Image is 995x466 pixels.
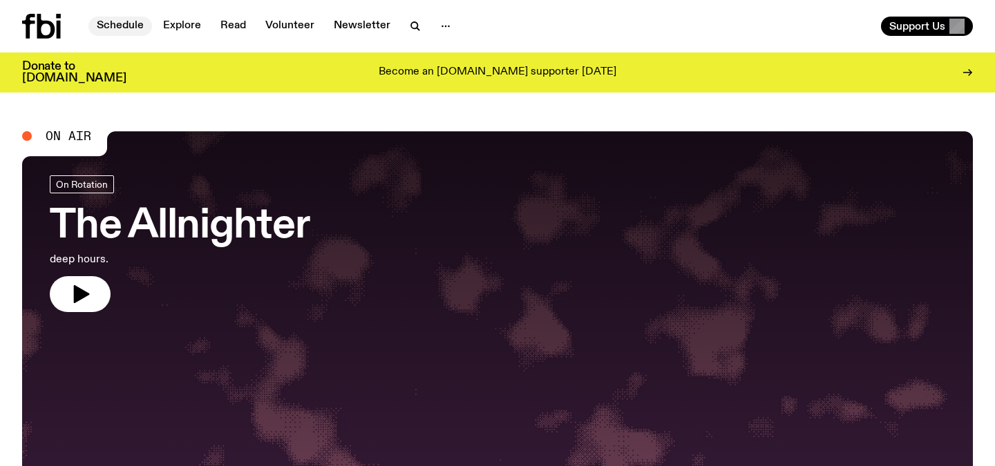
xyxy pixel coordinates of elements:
p: deep hours. [50,251,310,268]
span: On Rotation [56,179,108,189]
span: Support Us [889,20,945,32]
a: Explore [155,17,209,36]
a: The Allnighterdeep hours. [50,175,310,312]
a: Volunteer [257,17,323,36]
a: On Rotation [50,175,114,193]
span: On Air [46,130,91,142]
p: Become an [DOMAIN_NAME] supporter [DATE] [379,66,616,79]
a: Newsletter [325,17,399,36]
a: Schedule [88,17,152,36]
a: Read [212,17,254,36]
button: Support Us [881,17,973,36]
h3: Donate to [DOMAIN_NAME] [22,61,126,84]
h3: The Allnighter [50,207,310,246]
